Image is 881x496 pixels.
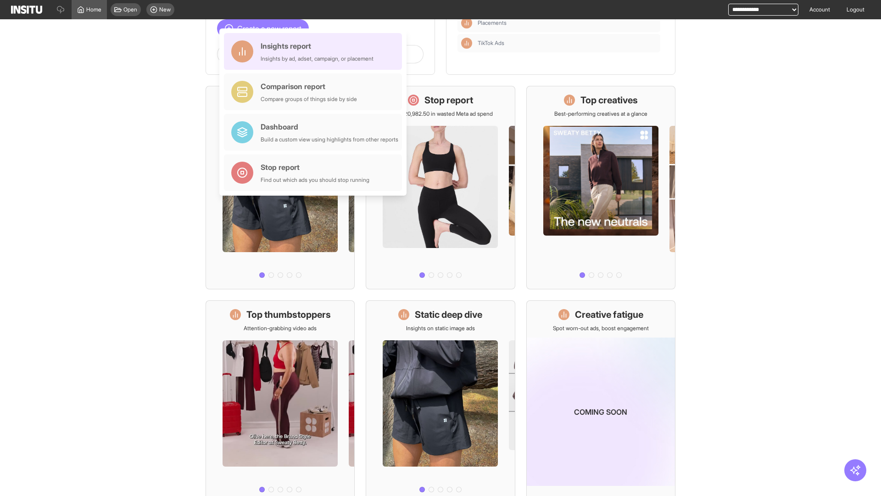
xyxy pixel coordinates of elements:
[580,94,638,107] h1: Top creatives
[461,38,472,49] div: Insights
[159,6,171,13] span: New
[123,6,137,13] span: Open
[86,6,101,13] span: Home
[406,325,475,332] p: Insights on static image ads
[261,96,357,103] div: Compare groups of things side by side
[261,136,398,143] div: Build a custom view using highlights from other reports
[478,39,657,47] span: TikTok Ads
[526,86,675,289] a: Top creativesBest-performing creatives at a glance
[261,55,374,62] div: Insights by ad, adset, campaign, or placement
[478,39,504,47] span: TikTok Ads
[206,86,355,289] a: What's live nowSee all active ads instantly
[554,110,647,118] p: Best-performing creatives at a glance
[244,325,317,332] p: Attention-grabbing video ads
[415,308,482,321] h1: Static deep dive
[424,94,473,107] h1: Stop report
[261,40,374,51] div: Insights report
[261,81,357,92] div: Comparison report
[237,23,301,34] span: Create a new report
[217,19,309,38] button: Create a new report
[388,110,493,118] p: Save £20,982.50 in wasted Meta ad spend
[246,308,331,321] h1: Top thumbstoppers
[261,162,369,173] div: Stop report
[461,17,472,28] div: Insights
[11,6,42,14] img: Logo
[366,86,515,289] a: Stop reportSave £20,982.50 in wasted Meta ad spend
[261,121,398,132] div: Dashboard
[478,19,507,27] span: Placements
[478,19,657,27] span: Placements
[261,176,369,184] div: Find out which ads you should stop running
